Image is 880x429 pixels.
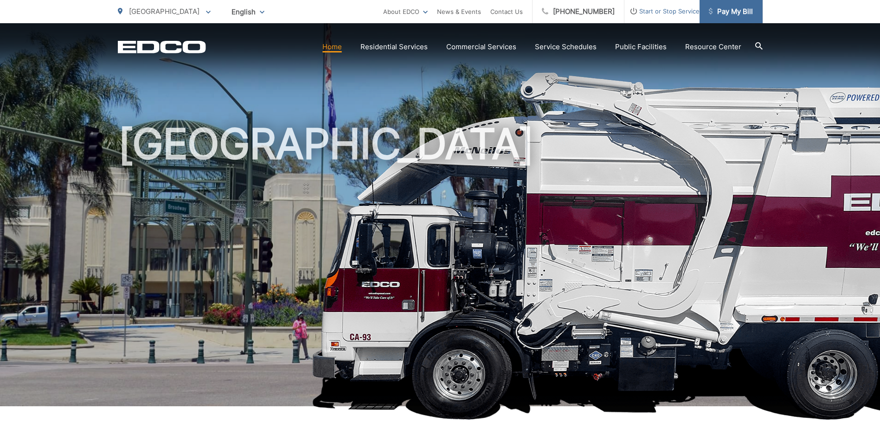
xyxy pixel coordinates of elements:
a: Service Schedules [535,41,597,52]
a: About EDCO [383,6,428,17]
a: Contact Us [490,6,523,17]
a: Resource Center [685,41,741,52]
a: Commercial Services [446,41,516,52]
span: Pay My Bill [709,6,753,17]
a: Home [322,41,342,52]
a: EDCD logo. Return to the homepage. [118,40,206,53]
h1: [GEOGRAPHIC_DATA] [118,121,763,415]
a: News & Events [437,6,481,17]
a: Public Facilities [615,41,667,52]
span: English [225,4,271,20]
span: [GEOGRAPHIC_DATA] [129,7,199,16]
a: Residential Services [360,41,428,52]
